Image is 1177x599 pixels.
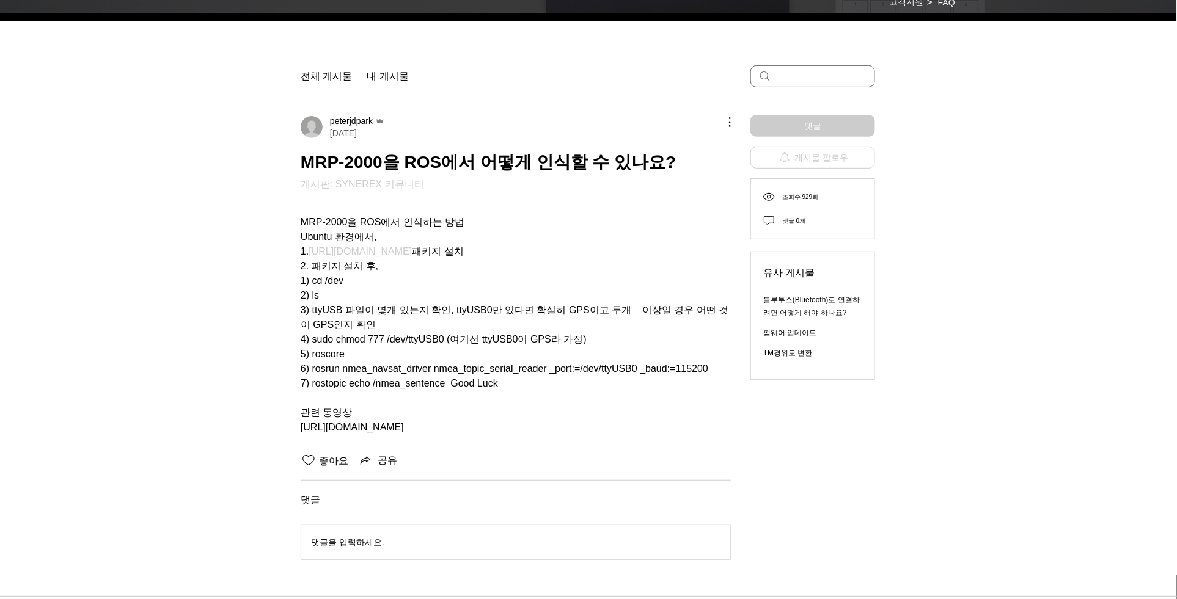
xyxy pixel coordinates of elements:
a: TM경위도 변환 [763,349,813,357]
button: 댓글을 입력하세요. [301,525,730,559]
a: 게시판: SYNEREX 커뮤니티 [301,179,424,189]
span: 3) ttyUSB 파일이 몇개 있는지 확인, ttyUSB0만 있다면 확실히 GPS이고 두개 이상일 경우 어떤 것이 GPS인지 확인 [301,305,729,330]
span: [DATE] [330,127,357,139]
svg: 운영자 [375,116,385,126]
button: Share via link [358,453,397,468]
a: 전체 게시물 [301,69,352,84]
span: 게시물 팔로우 [794,153,848,162]
span: 2) ls [301,290,319,300]
span: 댓글 [804,120,821,133]
a: peterjdpark운영자[DATE] [301,115,385,139]
button: 추가 작업 [716,115,731,129]
span: 1) cd /dev [301,275,343,286]
span: 1. [301,246,309,256]
span: 7) rostopic echo /nmea_sentence Good Luck [301,378,498,388]
span: 패키지 설치 [412,246,463,256]
span: 관련 동영상 [301,407,352,418]
span: MRP-2000을 ROS에서 인식하는 방법 [301,217,464,227]
a: 블루투스(Bluetooth)로 연결하려면 어떻게 해야 하나요? [763,296,860,317]
button: 게시물 팔로우 [750,147,875,169]
span: MRP-2000을 ROS에서 어떻게 인식할 수 있나요? [301,153,676,172]
span: peterjdpark [330,115,373,127]
button: 댓글 [750,115,875,137]
span: 2. 패키지 설치 후, [301,261,378,271]
iframe: Wix Chat [1036,546,1177,599]
span: 공유 [378,454,397,467]
span: 댓글 [301,495,731,505]
a: 내 게시물 [367,69,408,84]
a: 펌웨어 업데이트 [763,329,816,337]
span: 유사 게시물 [763,264,862,281]
span: 5) roscore [301,349,345,359]
a: [URL][DOMAIN_NAME] [309,246,412,256]
div: 댓글 0개 [782,215,818,227]
div: 조회수 929회 [782,191,818,203]
span: 댓글을 입력하세요. [311,537,384,547]
span: 4) sudo chmod 777 /dev/ttyUSB0 (여기선 ttyUSB0이 GPS라 가정) [301,334,587,344]
span: [URL][DOMAIN_NAME] [301,422,404,432]
span: 좋아요 [317,456,348,466]
span: 6) rosrun nmea_navsat_driver nmea_topic_serial_reader _port:=/dev/ttyUSB0 _baud:=115200 [301,363,708,374]
span: Ubuntu 환경에서, [301,231,376,242]
button: 좋아요 아이콘 표시 해제됨 [301,453,317,468]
